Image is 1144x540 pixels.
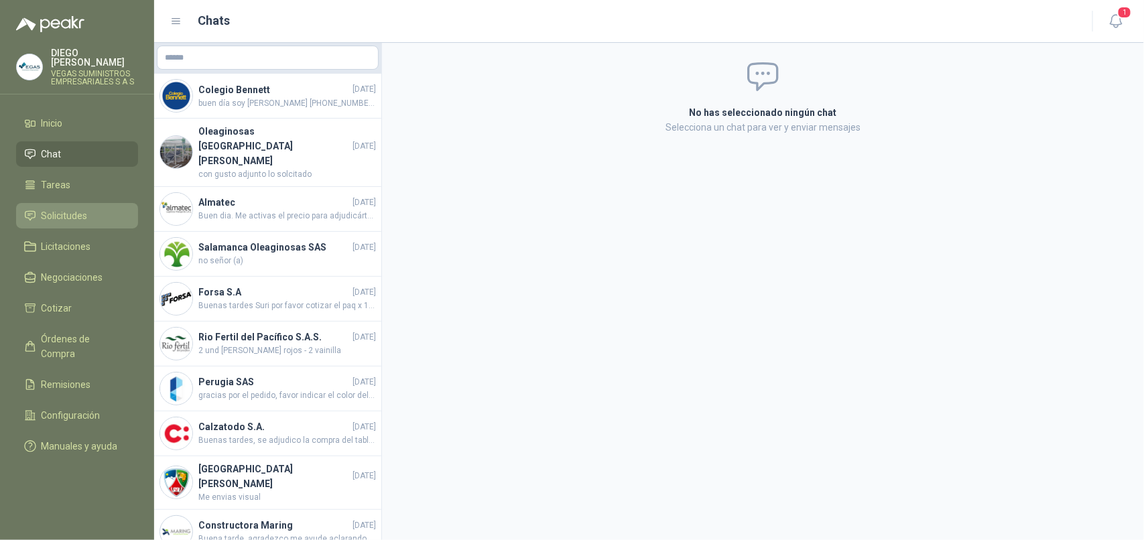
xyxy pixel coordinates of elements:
span: [DATE] [353,470,376,482]
a: Solicitudes [16,203,138,228]
a: Company LogoColegio Bennett[DATE]buen día soy [PERSON_NAME] [PHONE_NUMBER] whatsapp [154,74,381,119]
h4: Calzatodo S.A. [198,419,350,434]
a: Company LogoPerugia SAS[DATE]gracias por el pedido, favor indicar el color del dulceabrigo, blanc... [154,366,381,411]
span: Licitaciones [42,239,91,254]
h4: Forsa S.A [198,285,350,299]
span: [DATE] [353,421,376,433]
h4: Colegio Bennett [198,82,350,97]
span: Remisiones [42,377,91,392]
h1: Chats [198,11,231,30]
span: Buenas tardes Suri por favor cotizar el paq x 10 und muchas gracias [198,299,376,312]
a: Negociaciones [16,265,138,290]
img: Company Logo [160,238,192,270]
img: Company Logo [160,417,192,450]
span: [DATE] [353,140,376,153]
img: Company Logo [160,136,192,168]
h4: Almatec [198,195,350,210]
span: [DATE] [353,83,376,96]
a: Cotizar [16,295,138,321]
h4: Perugia SAS [198,375,350,389]
a: Company LogoSalamanca Oleaginosas SAS[DATE]no señor (a) [154,232,381,277]
span: Inicio [42,116,63,131]
a: Inicio [16,111,138,136]
span: Órdenes de Compra [42,332,125,361]
span: Negociaciones [42,270,103,285]
span: [DATE] [353,286,376,299]
span: Tareas [42,178,71,192]
img: Company Logo [160,328,192,360]
a: Órdenes de Compra [16,326,138,366]
img: Company Logo [160,373,192,405]
a: Company LogoAlmatec[DATE]Buen dia. Me activas el precio para adjudicártelo porfa, el mismo precio [154,187,381,232]
img: Company Logo [160,283,192,315]
span: [DATE] [353,519,376,532]
a: Company Logo[GEOGRAPHIC_DATA][PERSON_NAME][DATE]Me envias visual [154,456,381,510]
img: Company Logo [160,466,192,498]
h2: No has seleccionado ningún chat [529,105,997,120]
a: Company LogoRio Fertil del Pacífico S.A.S.[DATE]2 und [PERSON_NAME] rojos - 2 vainilla [154,322,381,366]
h4: Oleaginosas [GEOGRAPHIC_DATA][PERSON_NAME] [198,124,350,168]
span: Chat [42,147,62,161]
a: Company LogoOleaginosas [GEOGRAPHIC_DATA][PERSON_NAME][DATE]con gusto adjunto lo solcitado [154,119,381,187]
a: Remisiones [16,372,138,397]
a: Tareas [16,172,138,198]
span: Me envias visual [198,491,376,504]
span: Buenas tardes, se adjudico la compra del tablero, por favor que llegue lo mas pronto posible [198,434,376,447]
a: Company LogoCalzatodo S.A.[DATE]Buenas tardes, se adjudico la compra del tablero, por favor que l... [154,411,381,456]
span: no señor (a) [198,255,376,267]
span: Manuales y ayuda [42,439,118,454]
span: Cotizar [42,301,72,316]
h4: Rio Fertil del Pacífico S.A.S. [198,330,350,344]
span: [DATE] [353,196,376,209]
img: Company Logo [160,80,192,112]
img: Company Logo [17,54,42,80]
img: Logo peakr [16,16,84,32]
span: con gusto adjunto lo solcitado [198,168,376,181]
button: 1 [1104,9,1128,33]
a: Company LogoForsa S.A[DATE]Buenas tardes Suri por favor cotizar el paq x 10 und muchas gracias [154,277,381,322]
span: 2 und [PERSON_NAME] rojos - 2 vainilla [198,344,376,357]
a: Licitaciones [16,234,138,259]
span: Solicitudes [42,208,88,223]
span: [DATE] [353,331,376,344]
a: Manuales y ayuda [16,433,138,459]
span: gracias por el pedido, favor indicar el color del dulceabrigo, blanco o rojo o surtido, gracias !!! [198,389,376,402]
img: Company Logo [160,193,192,225]
span: [DATE] [353,241,376,254]
p: DIEGO [PERSON_NAME] [51,48,138,67]
span: [DATE] [353,376,376,389]
span: buen día soy [PERSON_NAME] [PHONE_NUMBER] whatsapp [198,97,376,110]
span: Configuración [42,408,101,423]
h4: [GEOGRAPHIC_DATA][PERSON_NAME] [198,462,350,491]
span: Buen dia. Me activas el precio para adjudicártelo porfa, el mismo precio [198,210,376,222]
p: VEGAS SUMINISTROS EMPRESARIALES S A S [51,70,138,86]
h4: Constructora Maring [198,518,350,533]
a: Configuración [16,403,138,428]
span: 1 [1117,6,1132,19]
h4: Salamanca Oleaginosas SAS [198,240,350,255]
a: Chat [16,141,138,167]
p: Selecciona un chat para ver y enviar mensajes [529,120,997,135]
